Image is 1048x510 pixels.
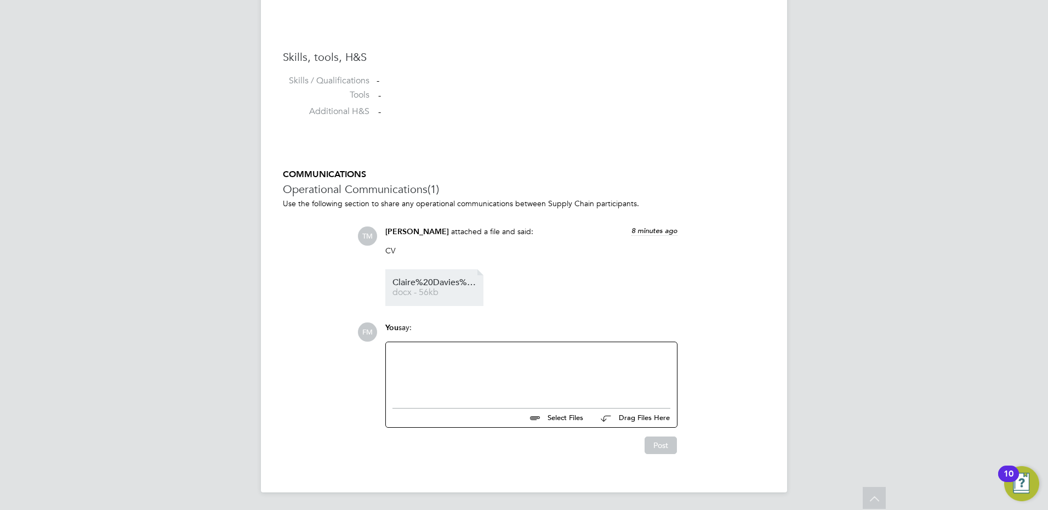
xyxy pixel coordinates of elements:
span: 8 minutes ago [631,226,677,235]
button: Drag Files Here [592,407,670,430]
p: Use the following section to share any operational communications between Supply Chain participants. [283,199,765,208]
span: docx - 56kb [392,288,480,297]
div: 10 [1004,474,1013,488]
span: Claire%20Davies%20CV%20(1) [392,279,480,287]
div: - [377,75,765,87]
label: Additional H&S [283,106,369,117]
h3: Skills, tools, H&S [283,50,765,64]
label: Tools [283,89,369,101]
h5: COMMUNICATIONS [283,169,765,180]
span: - [378,90,381,101]
button: Post [645,437,677,454]
div: say: [385,322,677,342]
span: attached a file and said: [451,226,533,236]
span: TM [358,226,377,246]
span: You [385,323,398,332]
span: (1) [428,182,439,196]
label: Skills / Qualifications [283,75,369,87]
h3: Operational Communications [283,182,765,196]
a: Claire%20Davies%20CV%20(1) docx - 56kb [392,279,480,297]
span: [PERSON_NAME] [385,227,449,236]
span: FM [358,322,377,342]
span: - [378,106,381,117]
p: CV [385,246,677,256]
button: Open Resource Center, 10 new notifications [1004,466,1039,501]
